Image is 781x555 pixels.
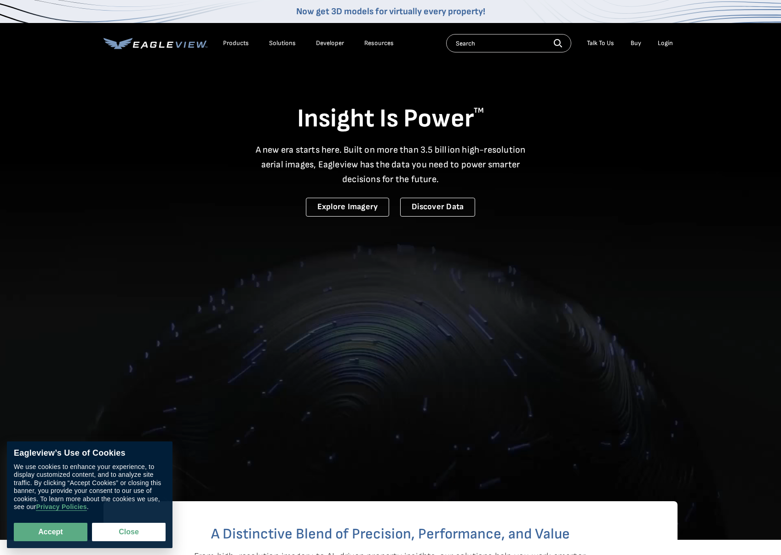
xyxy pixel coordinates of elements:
[14,448,166,458] div: Eagleview’s Use of Cookies
[364,39,394,47] div: Resources
[36,504,86,511] a: Privacy Policies
[446,34,571,52] input: Search
[140,527,641,542] h2: A Distinctive Blend of Precision, Performance, and Value
[269,39,296,47] div: Solutions
[92,523,166,541] button: Close
[250,143,531,187] p: A new era starts here. Built on more than 3.5 billion high-resolution aerial images, Eagleview ha...
[223,39,249,47] div: Products
[587,39,614,47] div: Talk To Us
[631,39,641,47] a: Buy
[400,198,475,217] a: Discover Data
[316,39,344,47] a: Developer
[296,6,485,17] a: Now get 3D models for virtually every property!
[658,39,673,47] div: Login
[474,106,484,115] sup: TM
[14,463,166,511] div: We use cookies to enhance your experience, to display customized content, and to analyze site tra...
[14,523,87,541] button: Accept
[306,198,390,217] a: Explore Imagery
[103,103,678,135] h1: Insight Is Power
